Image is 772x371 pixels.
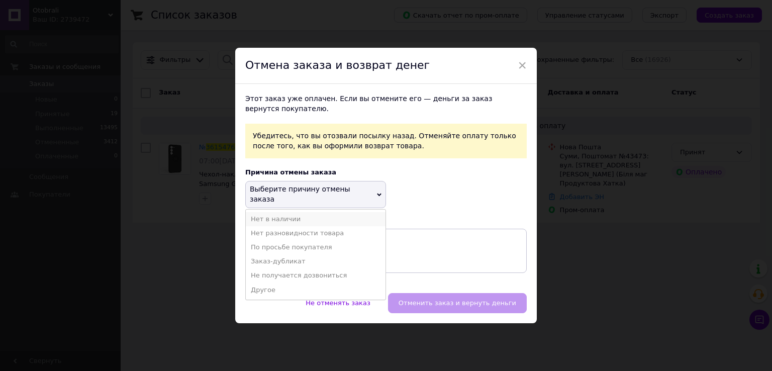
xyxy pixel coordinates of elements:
div: Этот заказ уже оплачен. Если вы отмените его — деньги за заказ вернутся покупателю. [245,94,527,114]
div: Убедитесь, что вы отозвали посылку назад. Отменяйте оплату только после того, как вы оформили воз... [245,124,527,158]
li: Нет в наличии [246,212,385,226]
div: Осталось символов: 255 [245,276,527,283]
button: Не отменять заказ [295,293,381,313]
li: Заказ-дубликат [246,254,385,268]
li: По просьбе покупателя [246,240,385,254]
li: Нет разновидности товара [246,226,385,240]
li: Другое [246,283,385,297]
div: Дополнительный комментарий [245,216,527,224]
span: × [518,57,527,74]
div: Отмена заказа и возврат денег [235,48,537,84]
span: Не отменять заказ [306,299,370,307]
div: Причина отмены заказа [245,168,527,176]
span: Выберите причину отмены заказа [250,185,350,203]
li: Не получается дозвониться [246,268,385,283]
